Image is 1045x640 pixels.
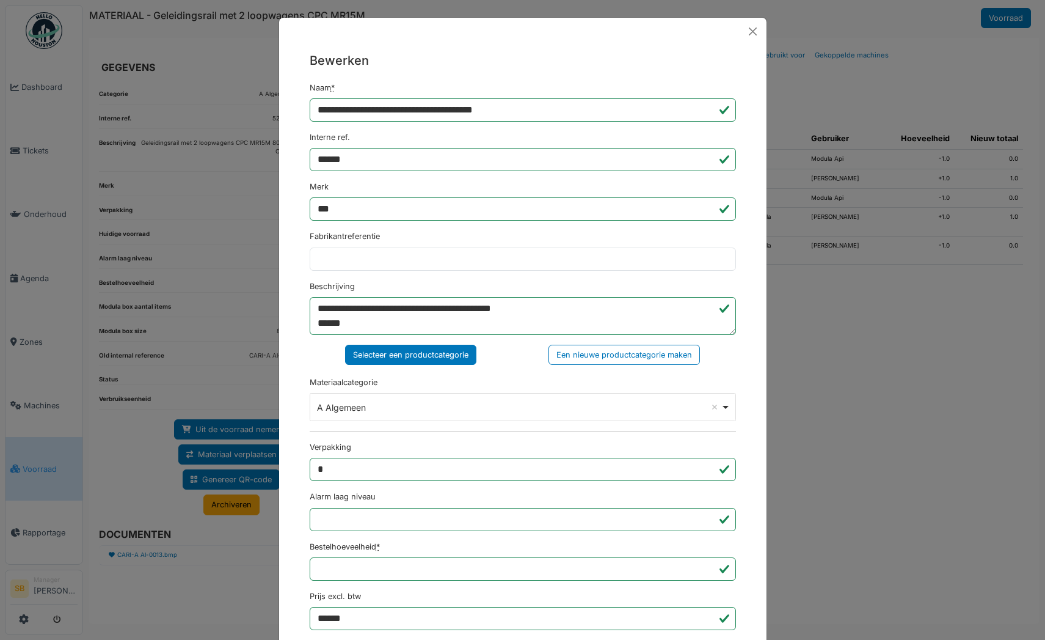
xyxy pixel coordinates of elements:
div: Een nieuwe productcategorie maken [548,345,700,365]
label: Alarm laag niveau [310,491,376,502]
label: Merk [310,181,329,193]
label: Materiaalcategorie [310,377,377,388]
div: Selecteer een productcategorie [345,345,476,365]
div: A Algemeen [317,401,721,414]
label: Naam [310,82,335,94]
abbr: Verplicht [331,83,335,92]
h5: Bewerken [310,51,736,70]
label: Verpakking [310,441,351,453]
label: Beschrijving [310,281,355,292]
button: Close [744,23,762,40]
label: Fabrikantreferentie [310,230,380,242]
label: Prijs excl. btw [310,590,361,602]
abbr: Verplicht [376,542,380,551]
button: Remove item: '744' [708,401,721,413]
label: Bestelhoeveelheid [310,541,380,553]
label: Interne ref. [310,131,350,143]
